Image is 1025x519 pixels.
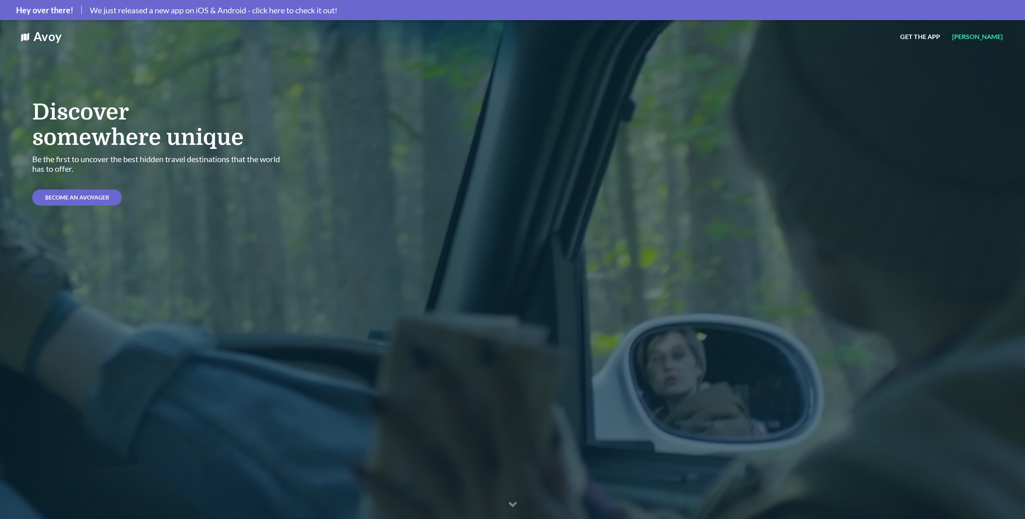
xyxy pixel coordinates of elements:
[20,32,30,42] img: square-logo-100-white.0d111d7af839abe68fd5efc543d01054.svg
[32,154,280,173] span: Be the first to uncover the best hidden travel destinations that the world has to offer.
[33,29,62,43] a: Avoy
[900,33,940,40] span: Get the App
[90,5,338,15] span: We just released a new app on iOS & Android - click here to check it out!
[32,189,122,206] div: BECOME AN AVOYAGER
[16,5,73,15] span: Hey over there!
[952,33,1003,40] span: [PERSON_NAME]
[32,99,282,150] h1: Discover somewhere unique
